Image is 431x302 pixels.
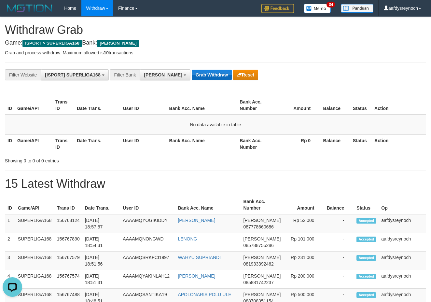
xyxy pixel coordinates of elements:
th: User ID [120,96,167,115]
th: Game/API [15,96,53,115]
td: aafdysreynoch [379,233,426,252]
th: Status [354,196,379,214]
td: [DATE] 18:51:31 [82,270,120,289]
td: [DATE] 18:54:31 [82,233,120,252]
p: Grab and process withdraw. Maximum allowed is transactions. [5,49,426,56]
th: Bank Acc. Number [241,196,283,214]
th: Trans ID [53,134,74,153]
th: ID [5,96,15,115]
span: Accepted [356,292,376,298]
a: APOLONARIS POLU ULE [178,292,231,297]
td: Rp 200,000 [284,270,324,289]
td: No data available in table [5,115,426,135]
button: Reset [233,70,258,80]
td: 156767890 [54,233,82,252]
th: Bank Acc. Number [237,96,275,115]
th: Date Trans. [82,196,120,214]
span: [PERSON_NAME] [97,40,139,47]
td: AAAAMQNONGWD [120,233,175,252]
div: Filter Bank [110,69,140,80]
th: Trans ID [54,196,82,214]
td: 2 [5,233,15,252]
th: Status [350,96,372,115]
td: 156767574 [54,270,82,289]
th: User ID [120,196,175,214]
span: Copy 087778660686 to clipboard [243,224,273,229]
td: SUPERLIGA168 [15,214,54,233]
td: - [324,270,354,289]
span: Accepted [356,274,376,279]
th: Balance [324,196,354,214]
span: [PERSON_NAME] [243,236,281,241]
td: [DATE] 18:51:56 [82,252,120,270]
span: [PERSON_NAME] [243,255,281,260]
td: aafdysreynoch [379,252,426,270]
th: Trans ID [53,96,74,115]
td: AAAAMQYAKINLAH12 [120,270,175,289]
a: [PERSON_NAME] [178,218,215,223]
button: Grab Withdraw [192,70,232,80]
div: Filter Website [5,69,41,80]
th: Action [372,134,426,153]
span: Copy 085881742237 to clipboard [243,280,273,285]
span: Accepted [356,218,376,224]
th: Op [379,196,426,214]
strong: 10 [104,50,109,55]
th: Balance [320,96,350,115]
a: [PERSON_NAME] [178,273,215,279]
img: MOTION_logo.png [5,3,54,13]
img: Feedback.jpg [261,4,294,13]
span: [PERSON_NAME] [243,273,281,279]
span: Copy 081933392462 to clipboard [243,261,273,267]
th: Date Trans. [74,134,120,153]
td: Rp 52,000 [284,214,324,233]
th: Bank Acc. Name [175,196,241,214]
button: Open LiveChat chat widget [3,3,22,22]
td: SUPERLIGA168 [15,233,54,252]
span: [ISPORT] SUPERLIGA168 [45,72,100,77]
th: Amount [284,196,324,214]
h1: Withdraw Grab [5,23,426,36]
button: [PERSON_NAME] [140,69,190,80]
th: Status [350,134,372,153]
span: Accepted [356,237,376,242]
h1: 15 Latest Withdraw [5,177,426,190]
td: [DATE] 18:57:57 [82,214,120,233]
h4: Game: Bank: [5,40,426,46]
td: 3 [5,252,15,270]
th: Bank Acc. Name [167,96,237,115]
td: AAAAMQYOGIKIDDY [120,214,175,233]
th: Game/API [15,134,53,153]
th: ID [5,196,15,214]
td: SUPERLIGA168 [15,252,54,270]
button: [ISPORT] SUPERLIGA168 [41,69,108,80]
span: [PERSON_NAME] [243,218,281,223]
span: Copy 085788755286 to clipboard [243,243,273,248]
td: Rp 101,000 [284,233,324,252]
td: 1 [5,214,15,233]
span: Accepted [356,255,376,261]
th: Date Trans. [74,96,120,115]
img: Button%20Memo.svg [304,4,331,13]
span: ISPORT > SUPERLIGA168 [22,40,82,47]
th: Balance [320,134,350,153]
span: [PERSON_NAME] [243,292,281,297]
th: Rp 0 [275,134,320,153]
td: - [324,252,354,270]
td: 4 [5,270,15,289]
td: AAAAMQSRKFCI1997 [120,252,175,270]
td: SUPERLIGA168 [15,270,54,289]
th: Bank Acc. Number [237,134,275,153]
td: - [324,214,354,233]
td: - [324,233,354,252]
th: Amount [275,96,320,115]
a: LENONG [178,236,197,241]
th: Bank Acc. Name [167,134,237,153]
td: aafdysreynoch [379,214,426,233]
span: 34 [327,2,335,7]
th: User ID [120,134,167,153]
span: [PERSON_NAME] [144,72,182,77]
img: panduan.png [341,4,373,13]
td: 156767579 [54,252,82,270]
td: Rp 231,000 [284,252,324,270]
